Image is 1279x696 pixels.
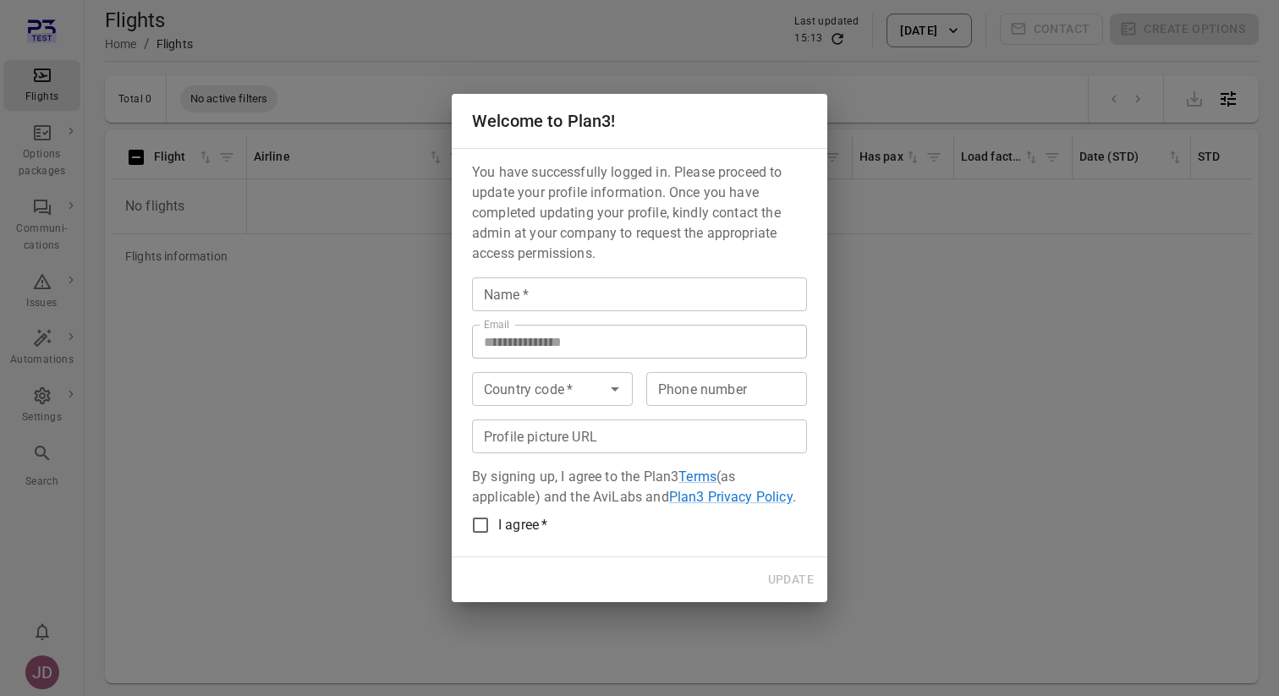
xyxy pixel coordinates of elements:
button: Open [603,377,627,401]
p: You have successfully logged in. Please proceed to update your profile information. Once you have... [472,162,807,264]
p: By signing up, I agree to the Plan3 (as applicable) and the AviLabs and . [472,467,807,507]
h2: Welcome to Plan3! [452,94,827,148]
a: Terms [678,469,716,485]
label: Email [484,317,510,332]
a: Plan3 Privacy Policy [669,489,793,505]
span: I agree [498,517,539,533]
